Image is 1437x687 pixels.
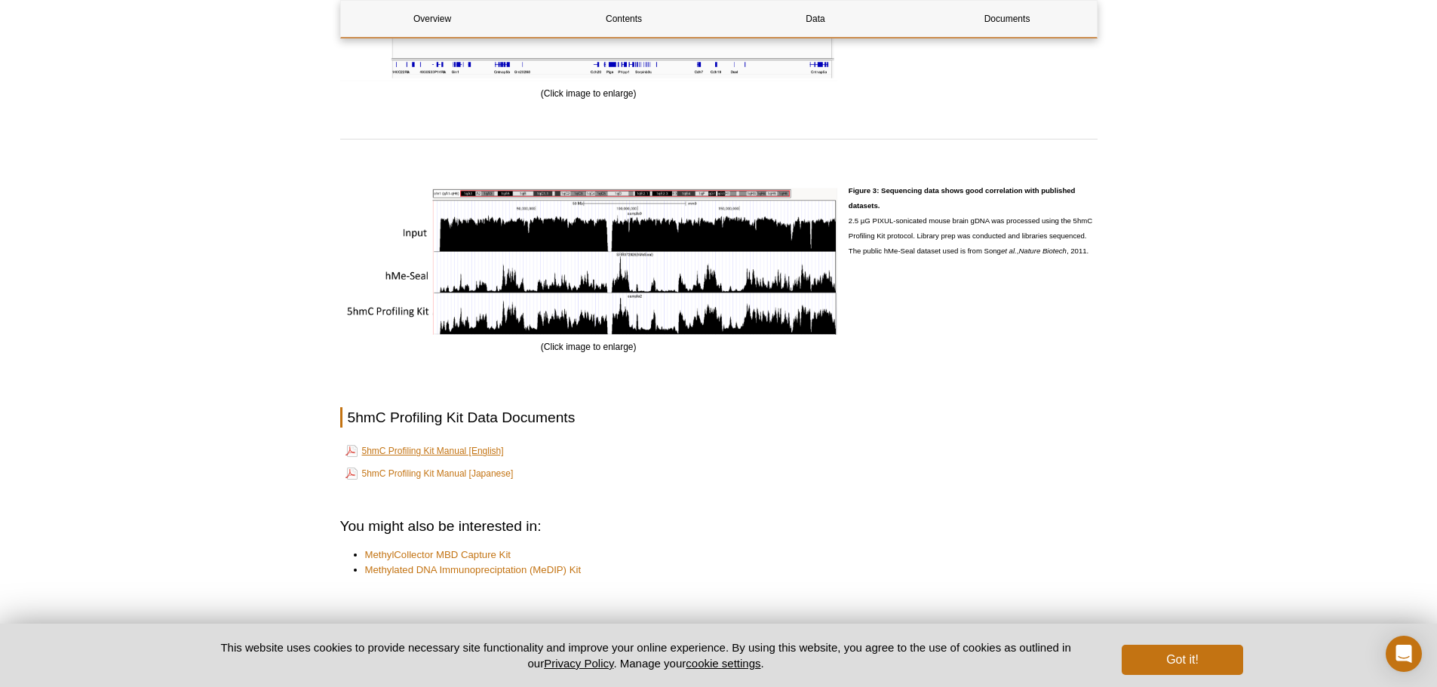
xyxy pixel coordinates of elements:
[724,1,907,37] a: Data
[195,639,1098,671] p: This website uses cookies to provide necessary site functionality and improve your online experie...
[1018,247,1066,255] em: Nature Biotech
[340,183,837,355] div: (Click image to enlarge)
[849,186,1076,210] strong: Figure 3: Sequencing data shows good correlation with published datasets.
[340,516,1098,536] h2: You might also be interested in:
[544,657,613,670] a: Privacy Policy
[916,1,1099,37] a: Documents
[686,657,760,670] button: cookie settings
[1122,645,1242,675] button: Got it!
[365,547,511,563] a: MethylCollector MBD Capture Kit
[345,442,504,460] a: 5hmC Profiling Kit Manual [English]
[849,183,1098,259] p: 2.5 µG PIXUL-sonicated mouse brain gDNA was processed using the 5hmC Profiling Kit protocol. Libr...
[1001,247,1017,255] em: et al.
[1386,636,1422,672] div: Open Intercom Messenger
[365,563,582,578] a: Methylated DNA Immunopreciptation (MeDIP) Kit
[340,407,1098,428] h2: 5hmC Profiling Kit Data Documents
[345,465,514,483] a: 5hmC Profiling Kit Manual [Japanese]
[340,188,837,336] img: Sequencing data shows good correlation between published datasets.
[341,1,524,37] a: Overview
[533,1,716,37] a: Contents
